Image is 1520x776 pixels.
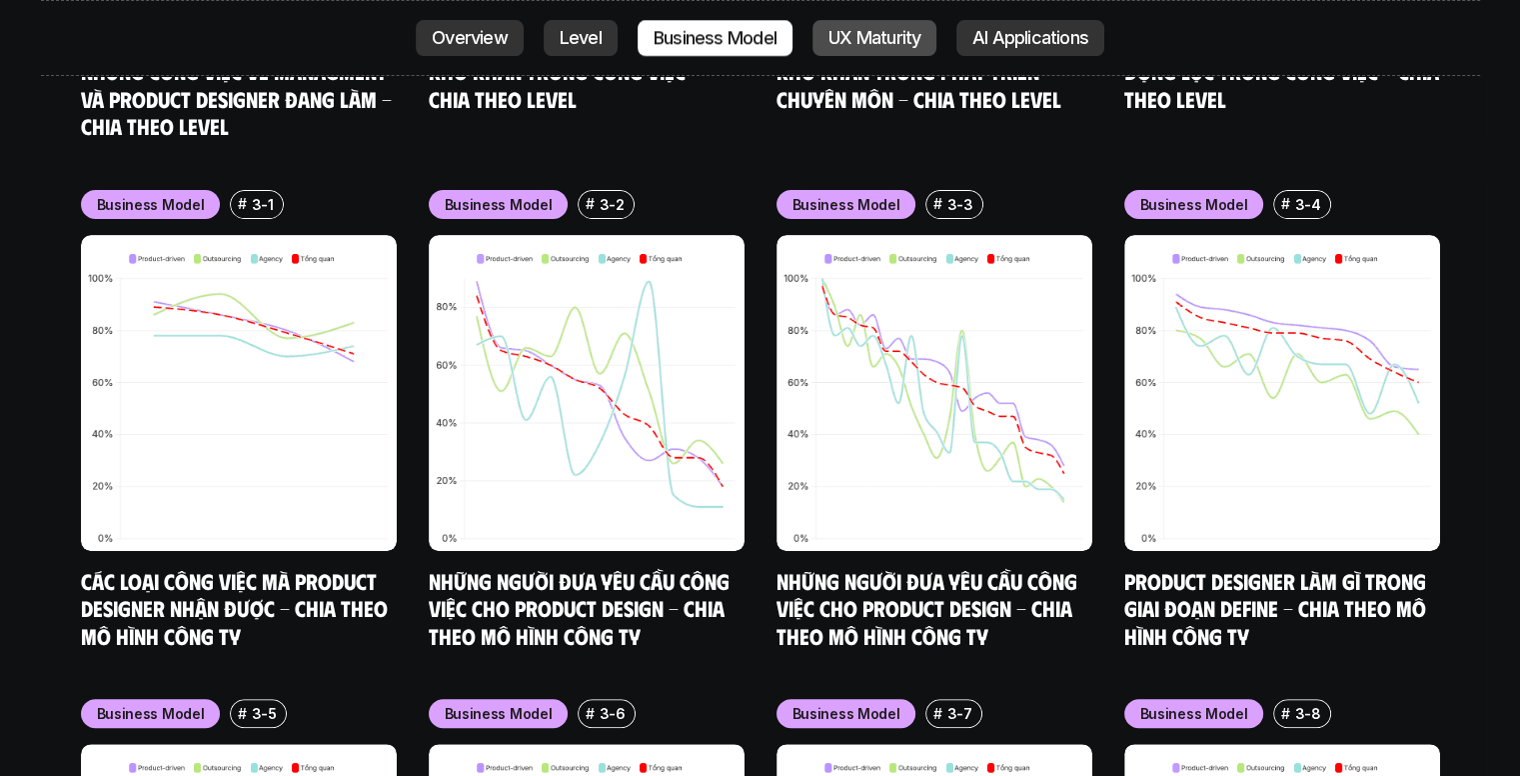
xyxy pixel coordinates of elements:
[792,194,900,215] p: Business Model
[600,194,625,215] p: 3-2
[1281,196,1290,211] h6: #
[1281,706,1290,721] h6: #
[1295,703,1321,724] p: 3-8
[1124,57,1444,112] a: Động lực trong công việc - Chia theo Level
[586,706,595,721] h6: #
[1124,567,1431,649] a: Product Designer làm gì trong giai đoạn Define - Chia theo mô hình công ty
[97,703,205,724] p: Business Model
[1295,194,1321,215] p: 3-4
[445,703,553,724] p: Business Model
[972,28,1088,48] p: AI Applications
[586,196,595,211] h6: #
[947,194,973,215] p: 3-3
[828,28,920,48] p: UX Maturity
[812,20,936,56] a: UX Maturity
[544,20,618,56] a: Level
[638,20,792,56] a: Business Model
[1140,703,1248,724] p: Business Model
[956,20,1104,56] a: AI Applications
[238,196,247,211] h6: #
[776,57,1061,112] a: Khó khăn trong phát triển chuyên môn - Chia theo level
[81,57,397,139] a: Những công việc về Managment và Product Designer đang làm - Chia theo Level
[776,567,1082,649] a: Những người đưa yêu cầu công việc cho Product Design - Chia theo mô hình công ty
[560,28,602,48] p: Level
[416,20,524,56] a: Overview
[252,194,274,215] p: 3-1
[1140,194,1248,215] p: Business Model
[429,567,735,649] a: Những người đưa yêu cầu công việc cho Product Design - Chia theo mô hình công ty
[933,196,942,211] h6: #
[81,567,393,649] a: Các loại công việc mà Product Designer nhận được - Chia theo mô hình công ty
[432,28,508,48] p: Overview
[947,703,972,724] p: 3-7
[792,703,900,724] p: Business Model
[654,28,776,48] p: Business Model
[238,706,247,721] h6: #
[97,194,205,215] p: Business Model
[933,706,942,721] h6: #
[429,57,706,112] a: Khó khăn trong công việc - Chia theo Level
[445,194,553,215] p: Business Model
[600,703,626,724] p: 3-6
[252,703,277,724] p: 3-5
